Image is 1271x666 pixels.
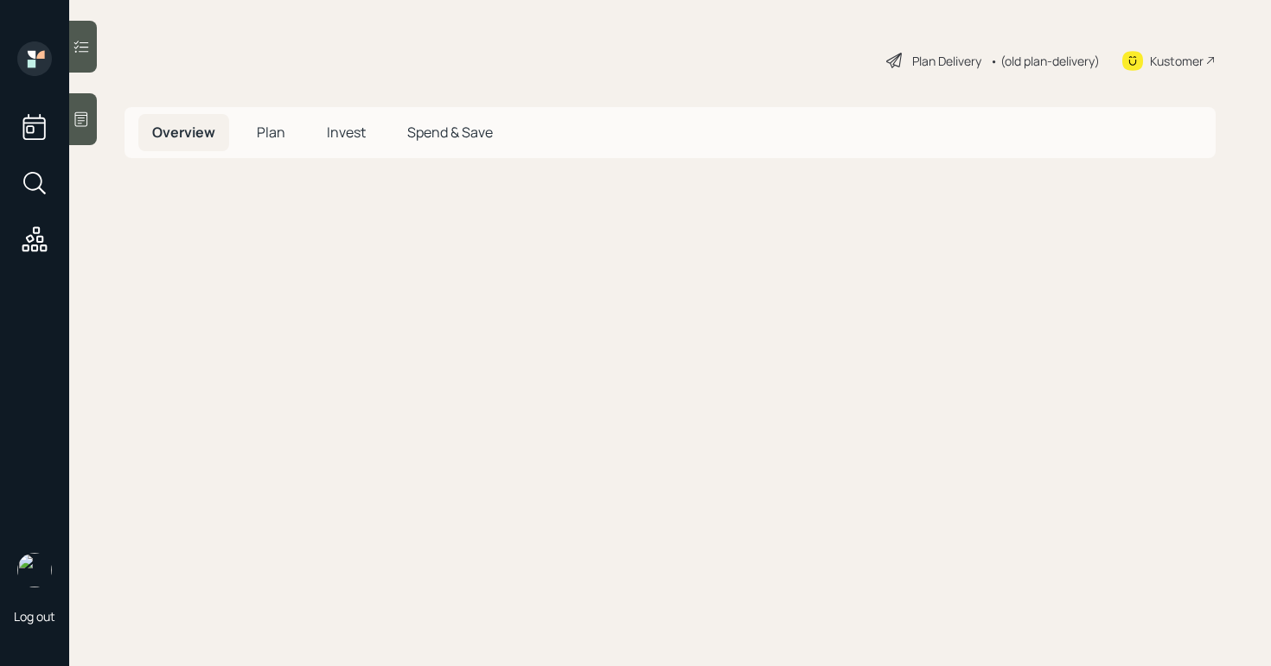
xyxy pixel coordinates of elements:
[14,608,55,625] div: Log out
[407,123,493,142] span: Spend & Save
[152,123,215,142] span: Overview
[912,52,981,70] div: Plan Delivery
[1150,52,1204,70] div: Kustomer
[17,553,52,587] img: retirable_logo.png
[257,123,285,142] span: Plan
[327,123,366,142] span: Invest
[990,52,1100,70] div: • (old plan-delivery)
